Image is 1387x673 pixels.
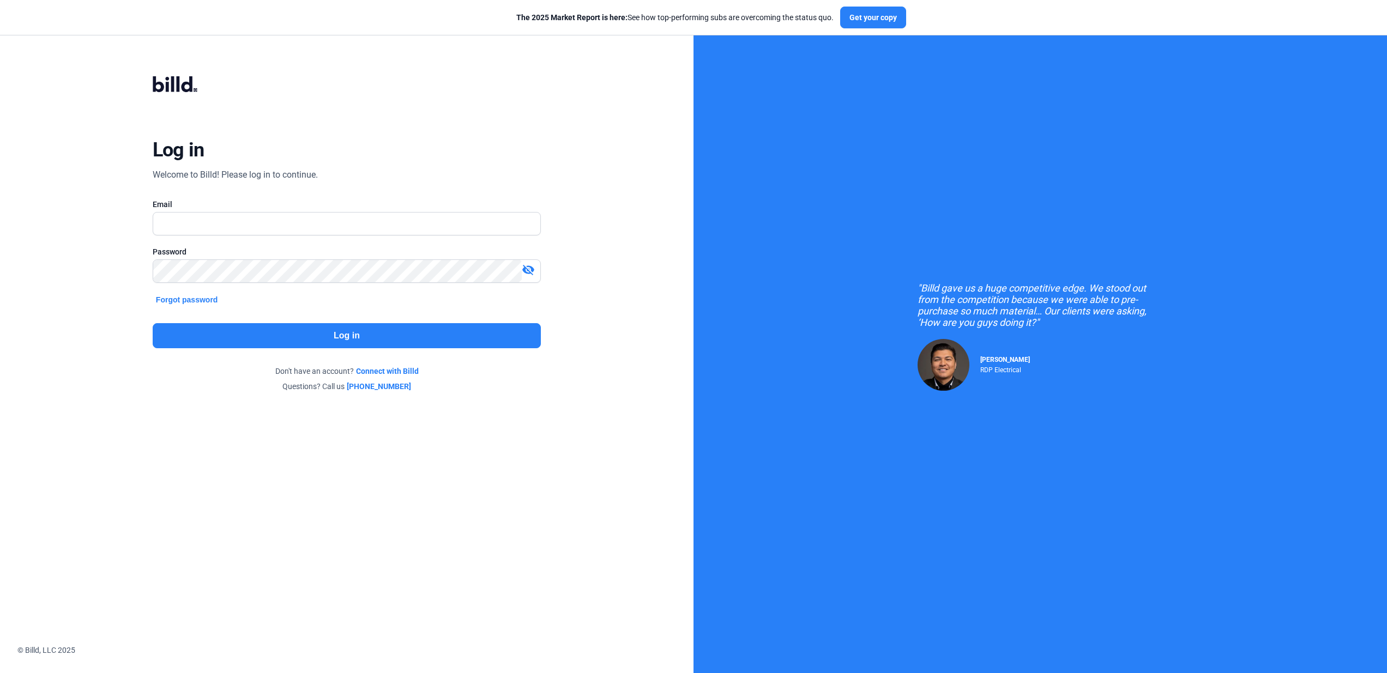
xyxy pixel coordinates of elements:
[153,138,204,162] div: Log in
[918,282,1163,328] div: "Billd gave us a huge competitive edge. We stood out from the competition because we were able to...
[918,339,969,391] img: Raul Pacheco
[153,246,541,257] div: Password
[356,366,419,377] a: Connect with Billd
[153,366,541,377] div: Don't have an account?
[522,263,535,276] mat-icon: visibility_off
[980,363,1030,374] div: RDP Electrical
[153,381,541,392] div: Questions? Call us
[516,13,628,22] span: The 2025 Market Report is here:
[516,12,834,23] div: See how top-performing subs are overcoming the status quo.
[153,168,318,181] div: Welcome to Billd! Please log in to continue.
[153,199,541,210] div: Email
[153,294,221,306] button: Forgot password
[153,323,541,348] button: Log in
[840,7,906,28] button: Get your copy
[347,381,411,392] a: [PHONE_NUMBER]
[980,356,1030,363] span: [PERSON_NAME]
